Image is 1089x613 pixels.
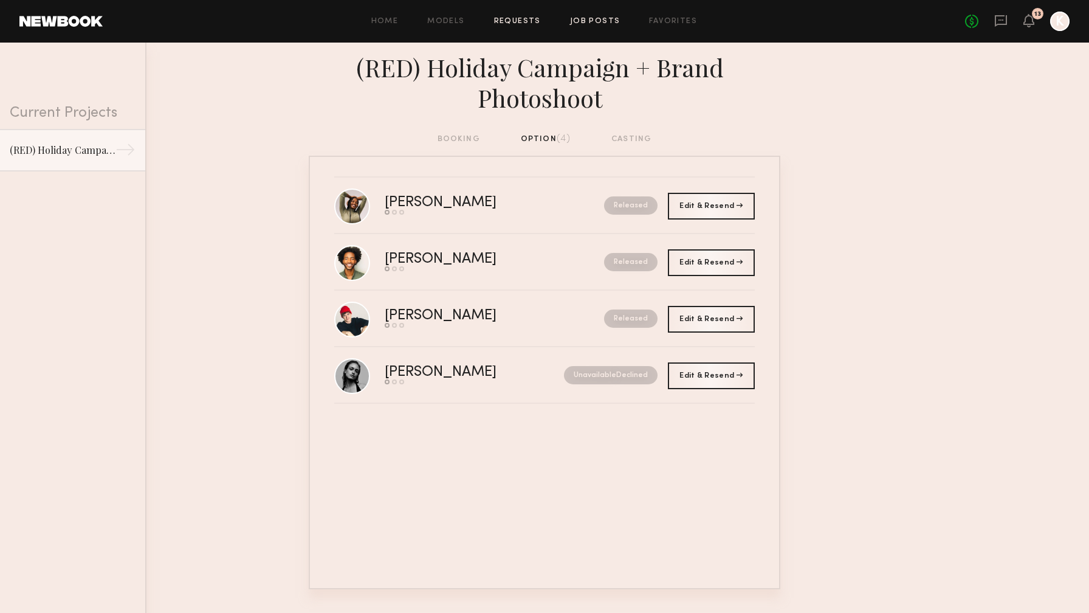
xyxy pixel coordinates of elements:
a: [PERSON_NAME]Released [334,234,755,291]
nb-request-status: Released [604,253,658,271]
span: Edit & Resend [679,372,743,379]
div: [PERSON_NAME] [385,365,531,379]
a: [PERSON_NAME]Released [334,178,755,234]
nb-request-status: Released [604,310,658,328]
div: [PERSON_NAME] [385,196,551,210]
a: Requests [494,18,541,26]
span: Edit & Resend [679,316,743,323]
div: [PERSON_NAME] [385,309,551,323]
div: (RED) Holiday Campaign + Brand Photoshoot [309,52,780,113]
a: K [1050,12,1070,31]
span: Edit & Resend [679,259,743,266]
a: Models [427,18,464,26]
a: Favorites [649,18,697,26]
div: (RED) Holiday Campaign + Brand Photoshoot [10,143,115,158]
nb-request-status: Unavailable Declined [564,366,658,384]
a: Home [371,18,399,26]
a: [PERSON_NAME]UnavailableDeclined [334,347,755,404]
span: Edit & Resend [679,203,743,210]
a: Job Posts [570,18,620,26]
nb-request-status: Released [604,196,658,215]
a: [PERSON_NAME]Released [334,291,755,347]
div: → [115,140,136,164]
div: 13 [1034,11,1041,18]
div: [PERSON_NAME] [385,252,551,266]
